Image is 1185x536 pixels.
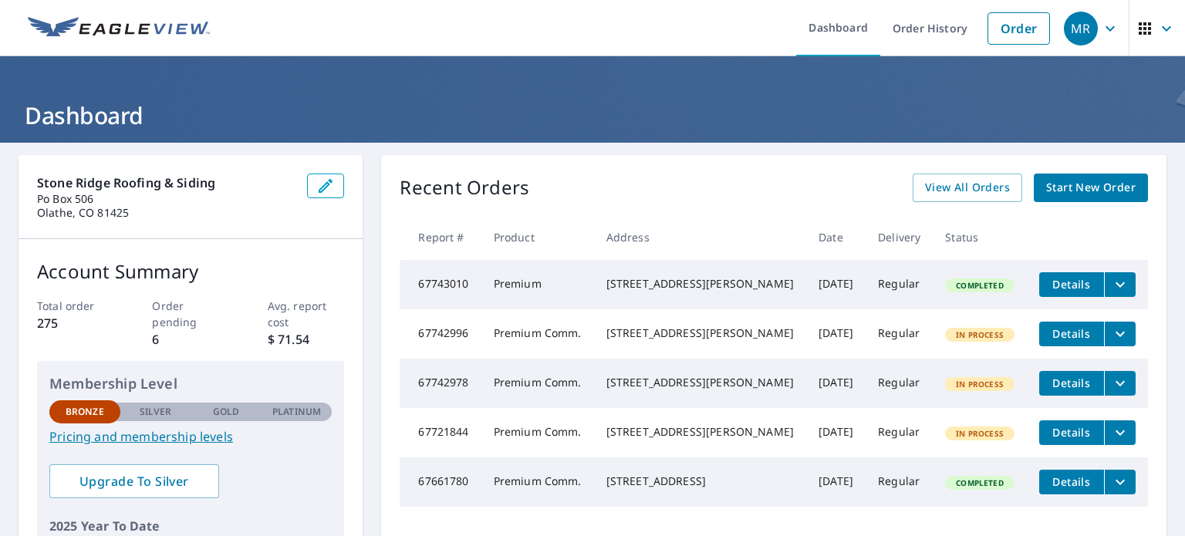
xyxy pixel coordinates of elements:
button: detailsBtn-67742978 [1039,371,1104,396]
td: Premium Comm. [481,408,594,457]
p: Avg. report cost [268,298,345,330]
p: Bronze [66,405,104,419]
h1: Dashboard [19,99,1166,131]
th: Report # [400,214,481,260]
td: [DATE] [806,309,866,359]
td: Premium Comm. [481,309,594,359]
p: 6 [152,330,229,349]
p: 275 [37,314,114,332]
button: filesDropdownBtn-67661780 [1104,470,1136,494]
span: In Process [947,428,1013,439]
th: Status [933,214,1027,260]
td: Regular [866,359,933,408]
p: Order pending [152,298,229,330]
p: Membership Level [49,373,332,394]
p: Olathe, CO 81425 [37,206,295,220]
td: Regular [866,408,933,457]
button: filesDropdownBtn-67743010 [1104,272,1136,297]
div: [STREET_ADDRESS][PERSON_NAME] [606,375,794,390]
a: Upgrade To Silver [49,464,219,498]
span: Details [1048,376,1095,390]
a: Start New Order [1034,174,1148,202]
span: View All Orders [925,178,1010,197]
button: detailsBtn-67743010 [1039,272,1104,297]
a: View All Orders [913,174,1022,202]
th: Product [481,214,594,260]
td: 67742978 [400,359,481,408]
td: 67743010 [400,260,481,309]
span: In Process [947,329,1013,340]
span: Details [1048,326,1095,341]
a: Pricing and membership levels [49,427,332,446]
td: [DATE] [806,359,866,408]
p: Recent Orders [400,174,529,202]
p: Po Box 506 [37,192,295,206]
span: Completed [947,477,1012,488]
div: [STREET_ADDRESS][PERSON_NAME] [606,276,794,292]
td: [DATE] [806,260,866,309]
p: Stone Ridge Roofing & Siding [37,174,295,192]
span: In Process [947,379,1013,389]
button: detailsBtn-67661780 [1039,470,1104,494]
div: [STREET_ADDRESS][PERSON_NAME] [606,325,794,341]
td: [DATE] [806,408,866,457]
p: Gold [213,405,239,419]
td: Regular [866,309,933,359]
span: Details [1048,277,1095,292]
td: Premium Comm. [481,359,594,408]
th: Address [594,214,806,260]
span: Completed [947,280,1012,291]
span: Details [1048,425,1095,440]
p: Silver [140,405,172,419]
span: Start New Order [1046,178,1136,197]
p: 2025 Year To Date [49,517,332,535]
p: $ 71.54 [268,330,345,349]
td: [DATE] [806,457,866,507]
img: EV Logo [28,17,210,40]
div: [STREET_ADDRESS][PERSON_NAME] [606,424,794,440]
button: filesDropdownBtn-67742978 [1104,371,1136,396]
td: 67661780 [400,457,481,507]
td: Regular [866,457,933,507]
td: Premium [481,260,594,309]
th: Date [806,214,866,260]
th: Delivery [866,214,933,260]
td: 67721844 [400,408,481,457]
p: Account Summary [37,258,344,285]
div: [STREET_ADDRESS] [606,474,794,489]
div: MR [1064,12,1098,46]
p: Platinum [272,405,321,419]
span: Upgrade To Silver [62,473,207,490]
button: filesDropdownBtn-67742996 [1104,322,1136,346]
td: 67742996 [400,309,481,359]
p: Total order [37,298,114,314]
a: Order [987,12,1050,45]
button: detailsBtn-67721844 [1039,420,1104,445]
span: Details [1048,474,1095,489]
td: Regular [866,260,933,309]
button: detailsBtn-67742996 [1039,322,1104,346]
td: Premium Comm. [481,457,594,507]
button: filesDropdownBtn-67721844 [1104,420,1136,445]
